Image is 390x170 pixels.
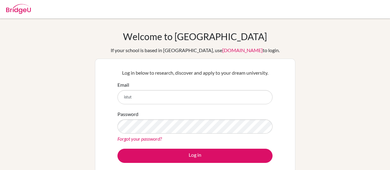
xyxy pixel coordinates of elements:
[117,81,129,89] label: Email
[6,4,31,14] img: Bridge-U
[117,69,273,77] p: Log in below to research, discover and apply to your dream university.
[117,149,273,163] button: Log in
[117,136,162,142] a: Forgot your password?
[222,47,263,53] a: [DOMAIN_NAME]
[117,110,138,118] label: Password
[111,47,280,54] div: If your school is based in [GEOGRAPHIC_DATA], use to login.
[123,31,267,42] h1: Welcome to [GEOGRAPHIC_DATA]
